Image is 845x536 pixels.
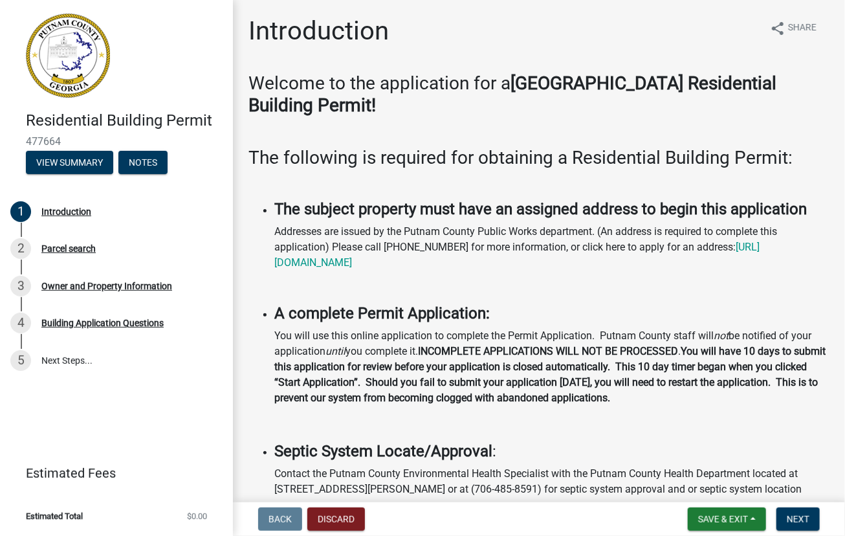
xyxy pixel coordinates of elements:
h3: Welcome to the application for a [248,73,829,116]
div: Owner and Property Information [41,282,172,291]
i: until [325,345,346,357]
strong: A complete Permit Application: [274,304,490,322]
p: Contact the Putnam County Environmental Health Specialist with the Putnam County Health Departmen... [274,466,829,513]
img: Putnam County, Georgia [26,14,110,98]
p: Addresses are issued by the Putnam County Public Works department. (An address is required to com... [274,224,829,271]
div: 3 [10,276,31,296]
span: Next [787,514,809,524]
h4: : [274,442,829,461]
wm-modal-confirm: Summary [26,158,113,168]
h3: The following is required for obtaining a Residential Building Permit: [248,147,829,169]
button: Back [258,508,302,531]
i: share [770,21,785,36]
strong: INCOMPLETE APPLICATIONS WILL NOT BE PROCESSED [418,345,678,357]
span: 477664 [26,135,207,148]
span: $0.00 [187,512,207,520]
span: Estimated Total [26,512,83,520]
div: 5 [10,350,31,371]
a: [URL][DOMAIN_NAME] [274,241,760,269]
div: Introduction [41,207,91,216]
span: Share [788,21,817,36]
div: 4 [10,313,31,333]
button: Next [776,508,820,531]
p: You will use this online application to complete the Permit Application. Putnam County staff will... [274,328,829,406]
h4: Residential Building Permit [26,111,223,130]
button: Save & Exit [688,508,766,531]
h1: Introduction [248,16,389,47]
strong: The subject property must have an assigned address to begin this application [274,200,807,218]
div: 1 [10,201,31,222]
div: 2 [10,238,31,259]
strong: Septic System Locate/Approval [274,442,492,460]
div: Parcel search [41,244,96,253]
a: Estimated Fees [10,460,212,486]
wm-modal-confirm: Notes [118,158,168,168]
div: Building Application Questions [41,318,164,328]
span: Back [269,514,292,524]
i: not [714,329,729,342]
button: Discard [307,508,365,531]
strong: [GEOGRAPHIC_DATA] Residential Building Permit! [248,73,776,116]
span: Save & Exit [698,514,748,524]
button: View Summary [26,151,113,174]
button: Notes [118,151,168,174]
button: shareShare [760,16,827,41]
